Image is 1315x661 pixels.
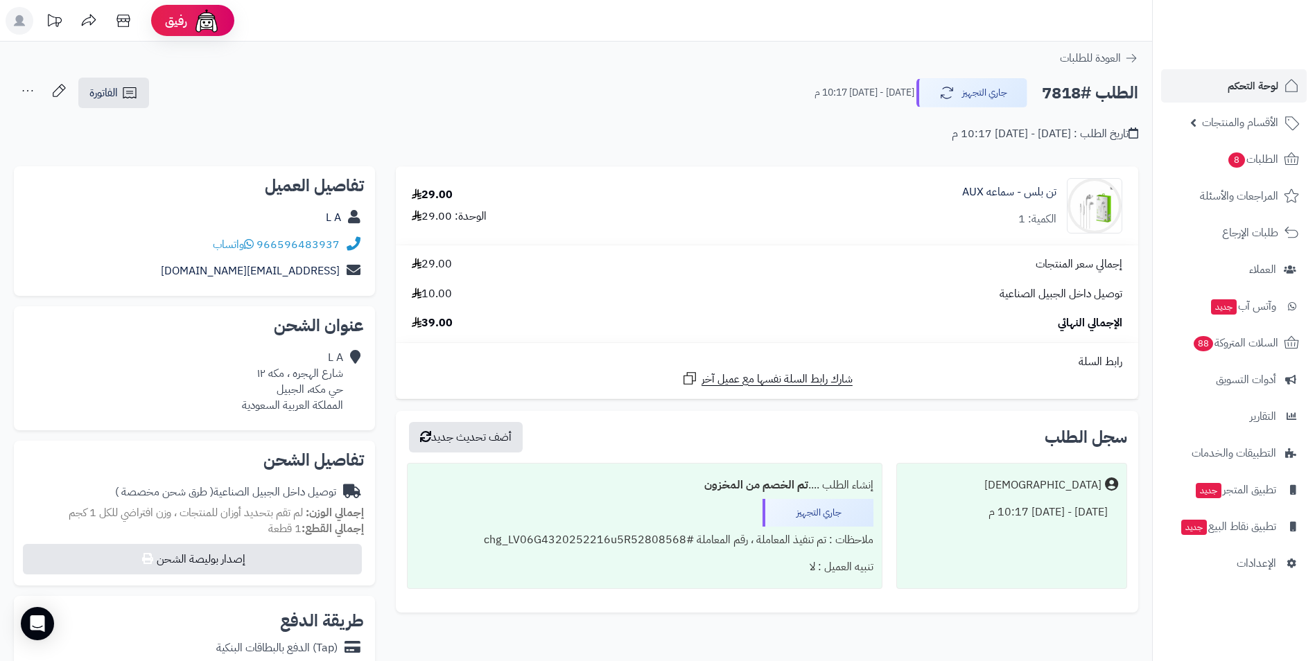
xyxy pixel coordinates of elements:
span: العودة للطلبات [1060,50,1121,67]
div: Open Intercom Messenger [21,607,54,640]
a: الفاتورة [78,78,149,108]
strong: إجمالي القطع: [302,520,364,537]
span: جديد [1181,520,1207,535]
div: الكمية: 1 [1018,211,1056,227]
a: التقارير [1161,400,1307,433]
a: واتساب [213,236,254,253]
span: شارك رابط السلة نفسها مع عميل آخر [702,371,853,387]
span: توصيل داخل الجبيل الصناعية [1000,286,1122,302]
a: المراجعات والأسئلة [1161,179,1307,213]
span: لوحة التحكم [1228,76,1278,96]
a: لوحة التحكم [1161,69,1307,103]
span: جديد [1196,483,1221,498]
h2: تفاصيل الشحن [25,452,364,468]
button: إصدار بوليصة الشحن [23,544,362,574]
span: رفيق [165,12,187,29]
div: [DEMOGRAPHIC_DATA] [984,477,1101,493]
a: تطبيق المتجرجديد [1161,473,1307,506]
a: العودة للطلبات [1060,50,1138,67]
a: الإعدادات [1161,547,1307,580]
span: الأقسام والمنتجات [1202,113,1278,132]
h2: عنوان الشحن [25,317,364,334]
span: طلبات الإرجاع [1222,223,1278,243]
button: جاري التجهيز [916,78,1027,107]
span: تطبيق المتجر [1194,480,1276,500]
h2: الطلب #7818 [1042,79,1138,107]
span: تطبيق نقاط البيع [1180,517,1276,536]
a: العملاء [1161,253,1307,286]
span: 88 [1194,336,1213,351]
div: L A شارع الهجره ، مكه ١٢ حي مكه، الجبيل المملكة العربية السعودية [242,350,343,413]
span: الإجمالي النهائي [1058,315,1122,331]
h2: تفاصيل العميل [25,177,364,194]
a: [EMAIL_ADDRESS][DOMAIN_NAME] [161,263,340,279]
span: 10.00 [412,286,452,302]
span: إجمالي سعر المنتجات [1036,256,1122,272]
small: [DATE] - [DATE] 10:17 م [815,86,914,100]
img: logo-2.png [1221,37,1302,67]
div: رابط السلة [401,354,1133,370]
span: التطبيقات والخدمات [1192,443,1276,463]
button: أضف تحديث جديد [409,422,523,452]
div: توصيل داخل الجبيل الصناعية [115,484,336,500]
a: طلبات الإرجاع [1161,216,1307,249]
span: الفاتورة [89,85,118,101]
span: السلات المتروكة [1192,333,1278,353]
div: تاريخ الطلب : [DATE] - [DATE] 10:17 م [952,126,1138,142]
span: 39.00 [412,315,453,331]
img: ai-face.png [193,7,220,35]
a: تحديثات المنصة [37,7,71,38]
span: لم تقم بتحديد أوزان للمنتجات ، وزن افتراضي للكل 1 كجم [69,504,303,521]
small: 1 قطعة [268,520,364,537]
span: المراجعات والأسئلة [1200,186,1278,206]
div: تنبيه العميل : لا [416,554,873,581]
a: الطلبات8 [1161,143,1307,176]
b: تم الخصم من المخزون [704,477,808,493]
span: الإعدادات [1237,554,1276,573]
span: الطلبات [1227,150,1278,169]
span: العملاء [1249,260,1276,279]
a: L A [326,209,341,226]
a: تن بلس - سماعه AUX [962,184,1056,200]
a: أدوات التسويق [1161,363,1307,396]
div: 29.00 [412,187,453,203]
img: 1732538144-Slide8-90x90.JPG [1068,178,1122,233]
span: التقارير [1250,407,1276,426]
div: الوحدة: 29.00 [412,209,487,224]
a: تطبيق نقاط البيعجديد [1161,510,1307,543]
h3: سجل الطلب [1045,429,1127,446]
span: أدوات التسويق [1216,370,1276,389]
span: ( طرق شحن مخصصة ) [115,484,214,500]
div: جاري التجهيز [763,499,873,527]
div: [DATE] - [DATE] 10:17 م [905,499,1118,526]
span: 29.00 [412,256,452,272]
a: وآتس آبجديد [1161,290,1307,323]
div: ملاحظات : تم تنفيذ المعاملة ، رقم المعاملة #chg_LV06G4320252216u5R52808568 [416,527,873,554]
a: 966596483937 [256,236,340,253]
span: جديد [1211,299,1237,315]
span: وآتس آب [1210,297,1276,316]
h2: طريقة الدفع [280,612,364,629]
a: شارك رابط السلة نفسها مع عميل آخر [681,370,853,387]
div: إنشاء الطلب .... [416,472,873,499]
a: السلات المتروكة88 [1161,326,1307,360]
strong: إجمالي الوزن: [306,504,364,521]
div: (Tap) الدفع بالبطاقات البنكية [216,640,338,656]
span: 8 [1228,152,1245,168]
a: التطبيقات والخدمات [1161,437,1307,470]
